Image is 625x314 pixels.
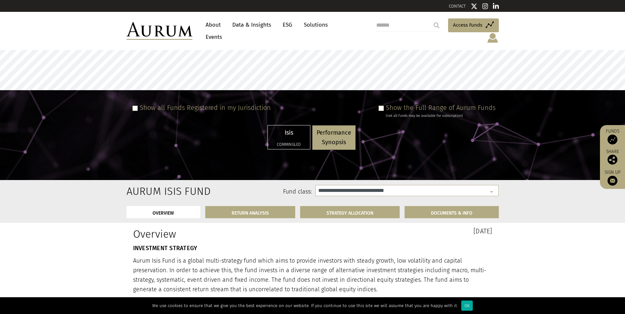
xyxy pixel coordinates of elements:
[202,19,224,31] a: About
[272,143,306,146] h5: Commingled
[603,149,622,165] div: Share
[482,3,488,10] img: Instagram icon
[300,19,331,31] a: Solutions
[133,256,492,294] p: Aurum Isis Fund is a global multi-strategy fund which aims to provide investors with steady growt...
[300,206,400,218] a: STRATEGY ALLOCATION
[493,3,499,10] img: Linkedin icon
[461,301,473,311] div: Ok
[133,228,308,240] h1: Overview
[190,188,312,196] label: Fund class:
[272,128,306,138] p: Isis
[133,245,197,252] strong: INVESTMENT STRATEGY
[318,228,492,234] h3: [DATE]
[317,128,351,147] p: Performance Synopsis
[202,31,222,43] a: Events
[448,18,499,32] a: Access Funds
[487,32,499,43] img: account-icon.svg
[603,128,622,144] a: Funds
[449,4,466,9] a: CONTACT
[386,113,496,119] div: (not all Funds may be available for subscription)
[453,21,482,29] span: Access Funds
[279,19,296,31] a: ESG
[229,19,274,31] a: Data & Insights
[386,104,496,112] label: Show the Full Range of Aurum Funds
[140,104,271,112] label: Show all Funds Registered in my Jurisdiction
[405,206,499,218] a: DOCUMENTS & INFO
[127,185,180,197] h2: Aurum Isis Fund
[608,135,617,144] img: Access Funds
[608,155,617,165] img: Share this post
[603,170,622,186] a: Sign up
[471,3,477,10] img: Twitter icon
[608,176,617,186] img: Sign up to our newsletter
[127,22,192,40] img: Aurum
[430,19,443,32] input: Submit
[205,206,295,218] a: RETURN ANALYSIS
